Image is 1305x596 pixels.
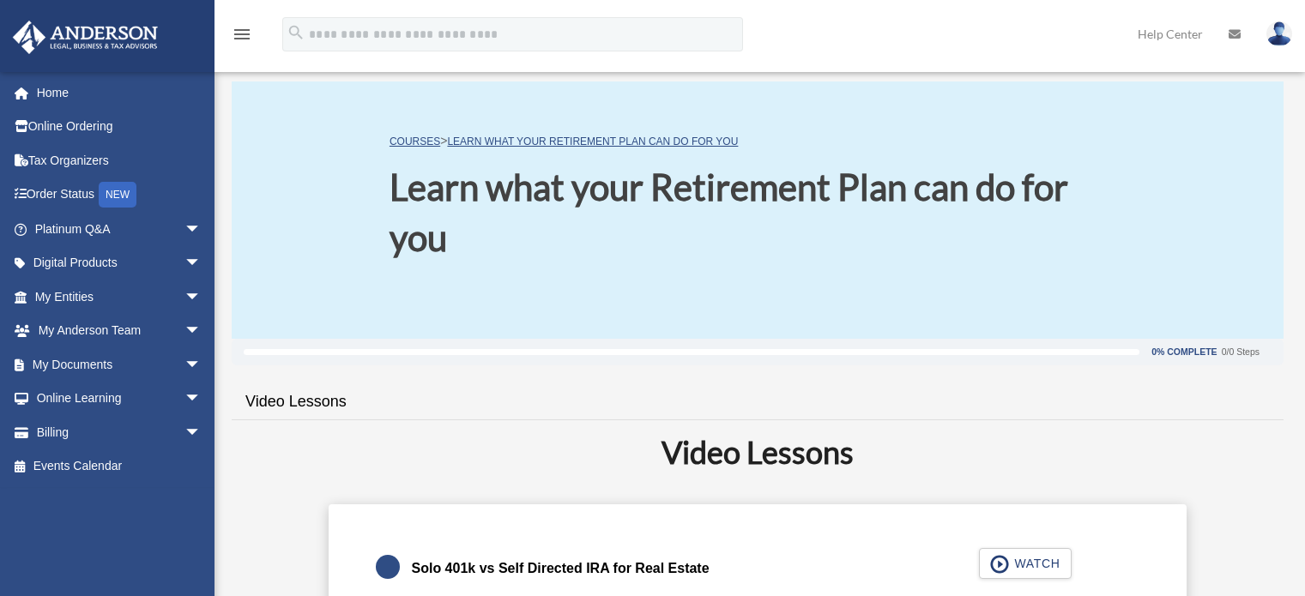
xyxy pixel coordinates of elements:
[12,110,227,144] a: Online Ordering
[390,135,440,147] a: COURSES
[12,415,227,449] a: Billingarrow_drop_down
[12,212,227,246] a: Platinum Q&Aarrow_drop_down
[1151,347,1217,357] div: 0% Complete
[242,430,1273,473] h2: Video Lessons
[12,143,227,178] a: Tax Organizers
[447,135,738,147] a: Learn what your Retirement Plan can do for you
[184,212,219,247] span: arrow_drop_down
[12,280,227,314] a: My Entitiesarrow_drop_down
[12,449,227,484] a: Events Calendar
[232,24,252,45] i: menu
[184,280,219,315] span: arrow_drop_down
[390,162,1126,263] h1: Learn what your Retirement Plan can do for you
[8,21,163,54] img: Anderson Advisors Platinum Portal
[12,178,227,213] a: Order StatusNEW
[287,23,305,42] i: search
[184,415,219,450] span: arrow_drop_down
[12,246,227,280] a: Digital Productsarrow_drop_down
[1222,347,1260,357] div: 0/0 Steps
[12,75,227,110] a: Home
[1266,21,1292,46] img: User Pic
[99,182,136,208] div: NEW
[232,377,360,426] a: Video Lessons
[12,347,227,382] a: My Documentsarrow_drop_down
[184,382,219,417] span: arrow_drop_down
[184,347,219,382] span: arrow_drop_down
[376,548,1140,589] a: Solo 401k vs Self Directed IRA for Real Estate WATCH
[412,557,710,581] div: Solo 401k vs Self Directed IRA for Real Estate
[12,314,227,348] a: My Anderson Teamarrow_drop_down
[184,314,219,349] span: arrow_drop_down
[1009,555,1060,572] span: WATCH
[232,30,252,45] a: menu
[12,382,227,416] a: Online Learningarrow_drop_down
[979,548,1072,579] button: WATCH
[184,246,219,281] span: arrow_drop_down
[390,130,1126,152] p: >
